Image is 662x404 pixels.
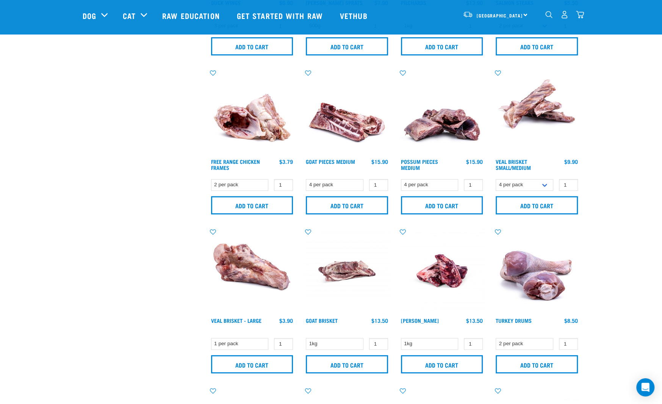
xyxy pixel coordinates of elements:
input: Add to cart [401,355,483,373]
input: Add to cart [401,196,483,214]
input: 1 [559,179,578,191]
input: 1 [464,179,483,191]
input: 1 [369,338,388,350]
input: Add to cart [211,196,293,214]
img: user.png [560,11,568,19]
input: Add to cart [211,355,293,373]
input: Add to cart [211,37,293,55]
a: Raw Education [155,0,229,31]
div: $9.90 [564,159,578,165]
img: van-moving.png [463,11,473,18]
div: $3.79 [279,159,293,165]
a: Free Range Chicken Frames [211,160,260,169]
input: Add to cart [306,196,388,214]
a: Vethub [332,0,377,31]
a: Goat Pieces Medium [306,160,355,163]
input: Add to cart [496,355,578,373]
a: [PERSON_NAME] [401,319,439,322]
a: Turkey Drums [496,319,532,322]
input: Add to cart [401,37,483,55]
a: Veal Brisket Small/Medium [496,160,531,169]
a: Possum Pieces Medium [401,160,438,169]
div: $3.90 [279,318,293,324]
img: 1236 Chicken Frame Turks 01 [209,69,295,155]
img: 1253 Turkey Drums 01 [494,228,580,314]
input: 1 [369,179,388,191]
a: Cat [123,10,136,21]
input: Add to cart [306,355,388,373]
input: 1 [559,338,578,350]
div: $15.90 [466,159,483,165]
span: [GEOGRAPHIC_DATA] [477,14,523,17]
a: Veal Brisket - Large [211,319,261,322]
div: $13.50 [371,318,388,324]
input: 1 [274,179,293,191]
input: Add to cart [496,196,578,214]
img: home-icon-1@2x.png [545,11,552,18]
a: Goat Brisket [306,319,338,322]
img: 1197 Goat Pieces Medium 01 [304,69,390,155]
input: 1 [464,338,483,350]
input: 1 [274,338,293,350]
input: Add to cart [306,37,388,55]
div: $8.50 [564,318,578,324]
img: Goat Brisket [304,228,390,314]
div: Open Intercom Messenger [636,378,654,396]
input: Add to cart [496,37,578,55]
img: Venison Brisket Bone 1662 [399,228,485,314]
a: Dog [83,10,96,21]
a: Get started with Raw [229,0,332,31]
img: 1207 Veal Brisket 4pp 01 [494,69,580,155]
div: $15.90 [371,159,388,165]
img: home-icon@2x.png [576,11,584,19]
img: 1205 Veal Brisket 1pp 01 [209,228,295,314]
img: 1203 Possum Pieces Medium 01 [399,69,485,155]
div: $13.50 [466,318,483,324]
